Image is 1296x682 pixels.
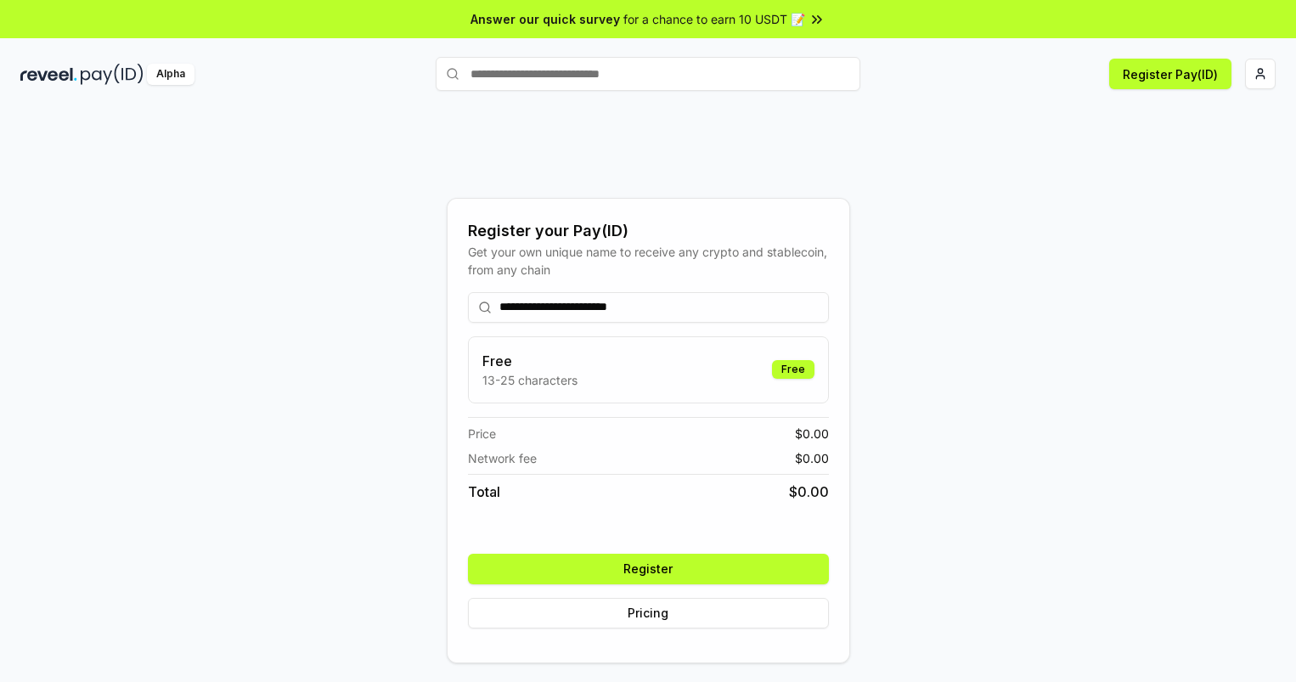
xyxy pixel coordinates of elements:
[795,449,829,467] span: $ 0.00
[20,64,77,85] img: reveel_dark
[471,10,620,28] span: Answer our quick survey
[789,482,829,502] span: $ 0.00
[772,360,814,379] div: Free
[468,449,537,467] span: Network fee
[795,425,829,442] span: $ 0.00
[482,351,578,371] h3: Free
[468,243,829,279] div: Get your own unique name to receive any crypto and stablecoin, from any chain
[468,598,829,628] button: Pricing
[81,64,144,85] img: pay_id
[468,219,829,243] div: Register your Pay(ID)
[623,10,805,28] span: for a chance to earn 10 USDT 📝
[1109,59,1231,89] button: Register Pay(ID)
[468,425,496,442] span: Price
[468,482,500,502] span: Total
[468,554,829,584] button: Register
[482,371,578,389] p: 13-25 characters
[147,64,194,85] div: Alpha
